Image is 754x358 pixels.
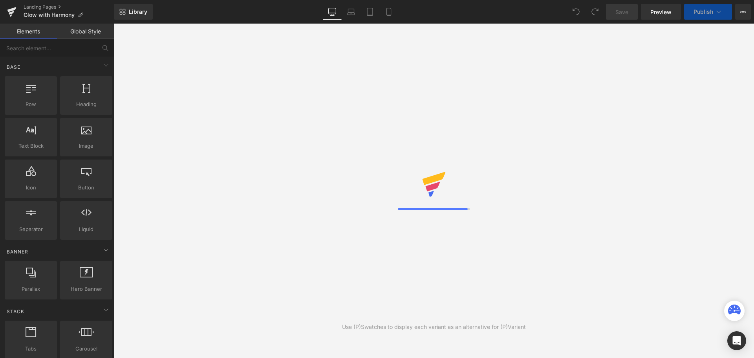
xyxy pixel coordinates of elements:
span: Save [615,8,628,16]
span: Liquid [62,225,110,233]
span: Carousel [62,345,110,353]
a: Tablet [361,4,379,20]
a: Desktop [323,4,342,20]
button: More [735,4,751,20]
div: Use (P)Swatches to display each variant as an alternative for (P)Variant [342,323,526,331]
span: Banner [6,248,29,255]
span: Button [62,184,110,192]
button: Undo [568,4,584,20]
span: Parallax [7,285,55,293]
span: Tabs [7,345,55,353]
span: Base [6,63,21,71]
a: Landing Pages [24,4,114,10]
div: Open Intercom Messenger [727,331,746,350]
span: Image [62,142,110,150]
a: Preview [641,4,681,20]
span: Preview [650,8,672,16]
button: Publish [684,4,732,20]
span: Stack [6,308,25,315]
span: Text Block [7,142,55,150]
button: Redo [587,4,603,20]
span: Heading [62,100,110,108]
a: Laptop [342,4,361,20]
span: Publish [694,9,713,15]
span: Glow with Harmony [24,12,75,18]
span: Separator [7,225,55,233]
span: Library [129,8,147,15]
span: Hero Banner [62,285,110,293]
a: Mobile [379,4,398,20]
span: Row [7,100,55,108]
a: New Library [114,4,153,20]
a: Global Style [57,24,114,39]
span: Icon [7,184,55,192]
